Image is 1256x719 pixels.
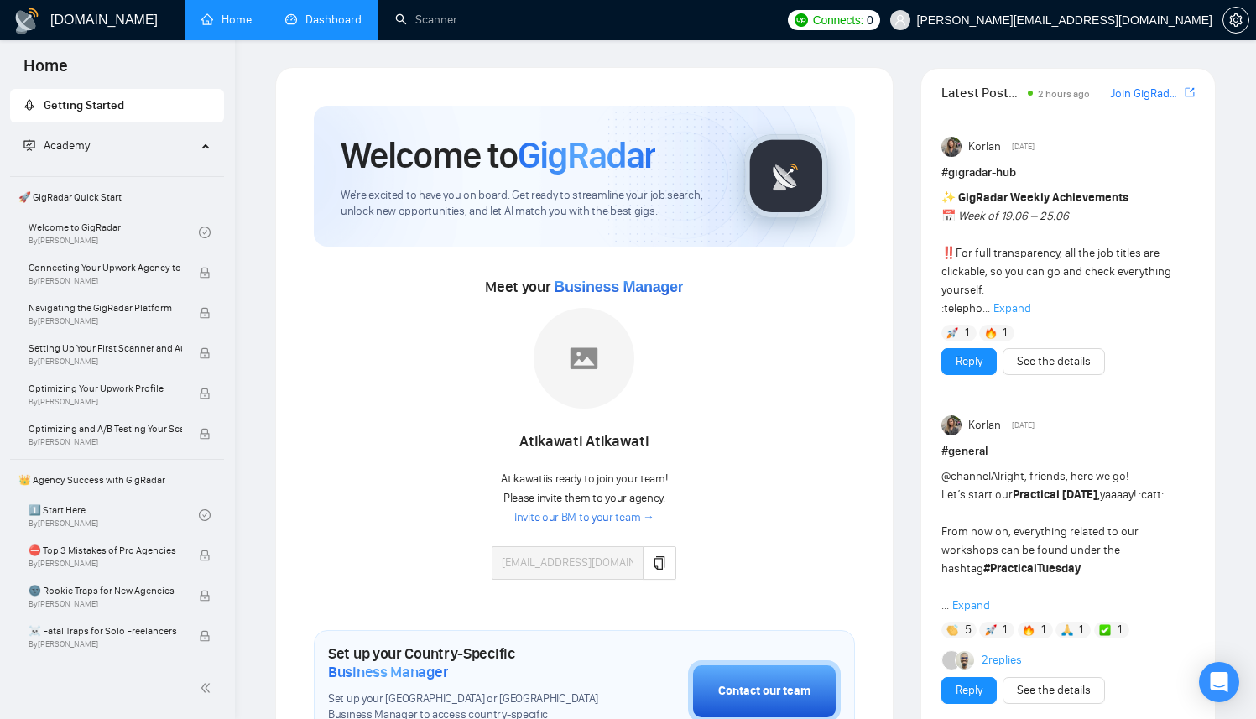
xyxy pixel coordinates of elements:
span: Home [10,54,81,89]
span: By [PERSON_NAME] [29,639,182,649]
img: gigradar-logo.png [744,134,828,218]
img: ✅ [1099,624,1111,636]
span: Setting Up Your First Scanner and Auto-Bidder [29,340,182,357]
span: Expand [993,301,1031,315]
span: We're excited to have you on board. Get ready to streamline your job search, unlock new opportuni... [341,188,717,220]
span: 2 hours ago [1038,88,1090,100]
span: [DATE] [1012,139,1035,154]
span: [DATE] [1012,418,1035,433]
span: fund-projection-screen [23,139,35,151]
img: Uzo Okafor [956,651,974,670]
span: Korlan [968,138,1001,156]
span: Optimizing Your Upwork Profile [29,380,182,397]
span: Alright, friends, here we go! Let’s start our yaaaay! :catt: From now on, everything related to o... [941,469,1164,612]
span: lock [199,347,211,359]
span: 👑 Agency Success with GigRadar [12,463,222,497]
span: 5 [965,622,972,638]
span: 1 [1003,622,1007,638]
em: Week of 19.06 – 25.06 [958,209,1069,223]
li: Getting Started [10,89,224,122]
span: 1 [1118,622,1122,638]
h1: Welcome to [341,133,655,178]
span: By [PERSON_NAME] [29,599,182,609]
span: By [PERSON_NAME] [29,559,182,569]
img: Korlan [941,415,962,435]
span: export [1185,86,1195,99]
span: lock [199,630,211,642]
span: ✨ [941,190,956,205]
button: Reply [941,677,997,704]
img: upwork-logo.png [795,13,808,27]
strong: Practical [DATE], [1013,487,1100,502]
span: Connects: [813,11,863,29]
img: placeholder.png [534,308,634,409]
a: Welcome to GigRadarBy[PERSON_NAME] [29,214,199,251]
span: ‼️ [941,246,956,260]
div: Contact our team [718,682,810,701]
h1: # gigradar-hub [941,164,1195,182]
a: homeHome [201,13,252,27]
span: 🚀 GigRadar Quick Start [12,180,222,214]
img: 🔥 [985,327,997,339]
span: Getting Started [44,98,124,112]
a: Invite our BM to your team → [514,510,654,526]
span: lock [199,590,211,602]
button: See the details [1003,677,1105,704]
span: Atikawati is ready to join your team! [501,472,667,486]
span: 1 [1079,622,1083,638]
a: Reply [956,352,982,371]
span: ⛔ Top 3 Mistakes of Pro Agencies [29,542,182,559]
span: Academy [44,138,90,153]
span: lock [199,388,211,399]
button: See the details [1003,348,1105,375]
a: Join GigRadar Slack Community [1110,85,1181,103]
span: user [894,14,906,26]
span: setting [1223,13,1248,27]
img: logo [13,8,40,34]
span: ☠️ Fatal Traps for Solo Freelancers [29,623,182,639]
img: 🚀 [946,327,958,339]
span: double-left [200,680,216,696]
a: Reply [956,681,982,700]
span: Latest Posts from the GigRadar Community [941,82,1024,103]
h1: # general [941,442,1195,461]
span: lock [199,267,211,279]
img: 🚀 [985,624,997,636]
span: Meet your [485,278,683,296]
span: Optimizing and A/B Testing Your Scanner for Better Results [29,420,182,437]
span: By [PERSON_NAME] [29,437,182,447]
a: See the details [1017,352,1091,371]
span: Expand [952,598,990,612]
span: 🌚 Rookie Traps for New Agencies [29,582,182,599]
span: @channel [941,469,991,483]
span: 1 [965,325,969,341]
span: lock [199,428,211,440]
div: Atikawati Atikawati [492,428,676,456]
span: GigRadar [518,133,655,178]
span: Business Manager [328,663,448,681]
span: copy [653,556,666,570]
a: 1️⃣ Start HereBy[PERSON_NAME] [29,497,199,534]
img: 🔥 [1023,624,1035,636]
a: searchScanner [395,13,457,27]
span: For full transparency, all the job titles are clickable, so you can go and check everything yours... [941,190,1171,315]
span: By [PERSON_NAME] [29,357,182,367]
span: lock [199,307,211,319]
span: rocket [23,99,35,111]
img: 🙏 [1061,624,1073,636]
button: Reply [941,348,997,375]
span: 📅 [941,209,956,223]
img: 👏 [946,624,958,636]
div: Open Intercom Messenger [1199,662,1239,702]
span: By [PERSON_NAME] [29,397,182,407]
span: Business Manager [554,279,683,295]
h1: Set up your Country-Specific [328,644,604,681]
span: 0 [867,11,873,29]
a: setting [1222,13,1249,27]
a: See the details [1017,681,1091,700]
span: lock [199,550,211,561]
a: 2replies [982,652,1022,669]
strong: GigRadar Weekly Achievements [958,190,1128,205]
a: export [1185,85,1195,101]
span: Please invite them to your agency. [503,491,665,505]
